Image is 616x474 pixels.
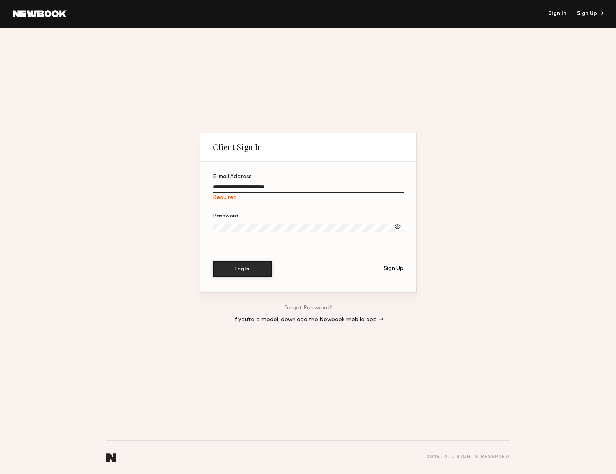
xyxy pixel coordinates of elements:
[233,317,383,323] a: If you’re a model, download the Newbook mobile app →
[577,11,603,17] div: Sign Up
[213,195,404,201] div: Required
[426,455,510,460] div: 2025 , all rights reserved
[284,305,332,311] a: Forgot Password?
[213,142,262,152] div: Client Sign In
[213,214,404,219] div: Password
[548,11,566,17] a: Sign In
[384,266,404,271] div: Sign Up
[213,224,404,232] input: Password
[213,184,404,193] input: E-mail AddressRequired
[213,174,404,180] div: E-mail Address
[213,261,272,277] button: Log In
